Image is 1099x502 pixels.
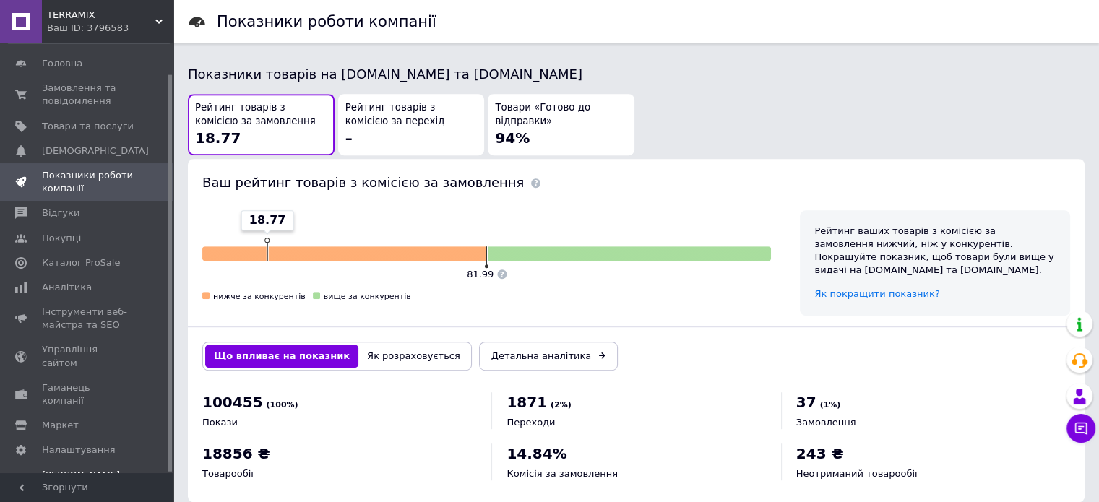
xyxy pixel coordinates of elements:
span: Переходи [507,417,555,428]
span: Каталог ProSale [42,256,120,269]
span: Маркет [42,419,79,432]
button: Рейтинг товарів з комісією за перехід– [338,94,485,155]
span: Показники роботи компанії [42,169,134,195]
span: (100%) [267,400,298,410]
span: Головна [42,57,82,70]
button: Товари «Готово до відправки»94% [488,94,634,155]
span: 18.77 [249,212,286,228]
span: Гаманець компанії [42,381,134,407]
span: (1%) [820,400,841,410]
span: [DEMOGRAPHIC_DATA] [42,144,149,157]
span: Комісія за замовлення [507,468,618,479]
span: Налаштування [42,443,116,456]
span: TERRAMIX [47,9,155,22]
span: Товарообіг [202,468,256,479]
span: Товари та послуги [42,120,134,133]
span: 94% [495,129,530,147]
span: Замовлення та повідомлення [42,82,134,108]
span: 81.99 [467,269,494,280]
span: 1871 [507,394,547,411]
span: 37 [796,394,816,411]
button: Що впливає на показник [205,345,358,368]
span: Управління сайтом [42,343,134,369]
span: Неотриманий товарообіг [796,468,920,479]
div: Ваш ID: 3796583 [47,22,173,35]
span: Рейтинг товарів з комісією за замовлення [195,101,327,128]
span: 14.84% [507,445,566,462]
span: 18856 ₴ [202,445,270,462]
span: – [345,129,353,147]
span: Інструменти веб-майстра та SEO [42,306,134,332]
a: Детальна аналітика [479,342,618,371]
a: Як покращити показник? [814,288,939,299]
span: нижче за конкурентів [213,292,306,301]
span: вище за конкурентів [324,292,411,301]
span: Покази [202,417,238,428]
button: Як розраховується [358,345,469,368]
span: Аналітика [42,281,92,294]
span: Покупці [42,232,81,245]
span: 100455 [202,394,263,411]
span: (2%) [551,400,572,410]
span: 18.77 [195,129,241,147]
span: Товари «Готово до відправки» [495,101,627,128]
span: Замовлення [796,417,856,428]
h1: Показники роботи компанії [217,13,436,30]
span: Рейтинг товарів з комісією за перехід [345,101,478,128]
span: Ваш рейтинг товарів з комісією за замовлення [202,175,524,190]
span: 243 ₴ [796,445,844,462]
span: Показники товарів на [DOMAIN_NAME] та [DOMAIN_NAME] [188,66,582,82]
span: Відгуки [42,207,79,220]
button: Рейтинг товарів з комісією за замовлення18.77 [188,94,335,155]
button: Чат з покупцем [1066,414,1095,443]
div: Рейтинг ваших товарів з комісією за замовлення нижчий, ніж у конкурентів. Покращуйте показник, що... [814,225,1056,277]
